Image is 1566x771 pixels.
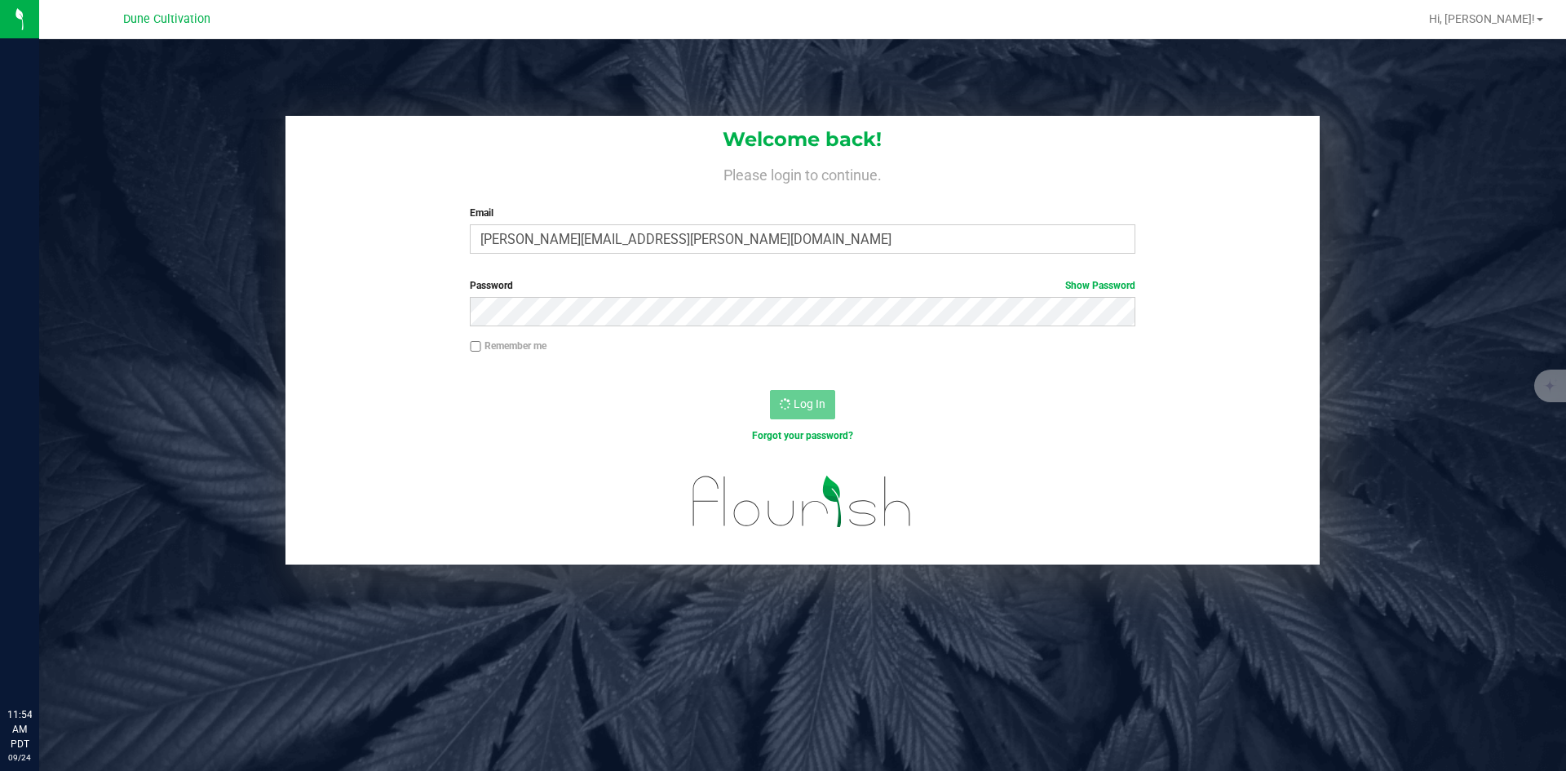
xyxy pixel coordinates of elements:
a: Forgot your password? [752,430,853,441]
p: 09/24 [7,751,32,764]
label: Email [470,206,1135,220]
input: Remember me [470,341,481,352]
label: Remember me [470,339,546,353]
p: 11:54 AM PDT [7,707,32,751]
h4: Please login to continue. [285,163,1320,183]
span: Password [470,280,513,291]
span: Dune Cultivation [123,12,210,26]
span: Hi, [PERSON_NAME]! [1429,12,1535,25]
img: flourish_logo.svg [673,460,931,543]
span: Log In [794,397,825,410]
h1: Welcome back! [285,129,1320,150]
a: Show Password [1065,280,1135,291]
button: Log In [770,390,835,419]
